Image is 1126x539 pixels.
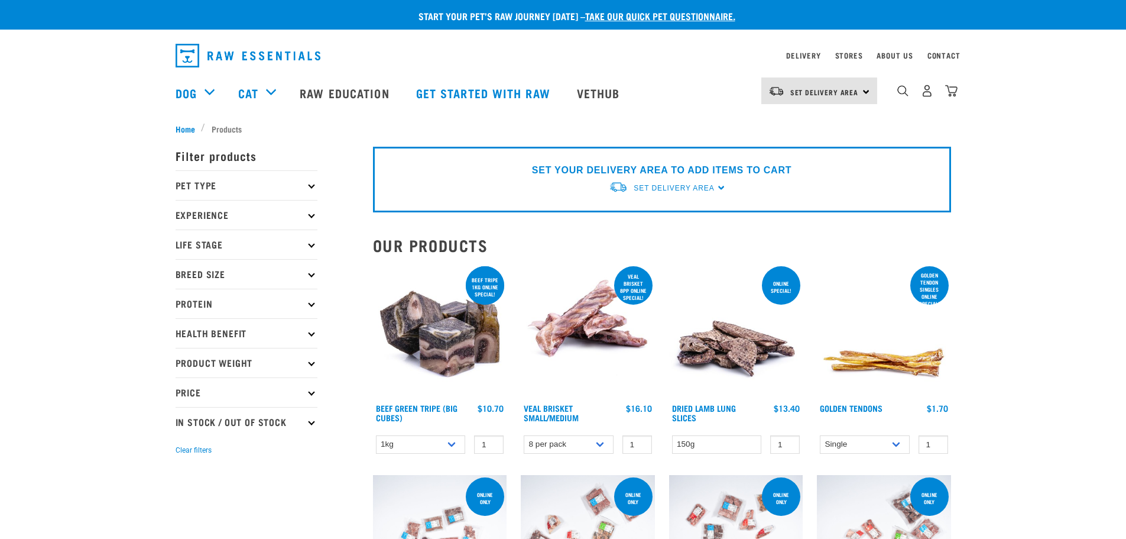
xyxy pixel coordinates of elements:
p: Life Stage [176,230,317,259]
p: SET YOUR DELIVERY AREA TO ADD ITEMS TO CART [532,163,791,177]
button: Clear filters [176,445,212,456]
div: ONLINE SPECIAL! [762,275,800,299]
p: Breed Size [176,259,317,289]
img: 1303 Lamb Lung Slices 01 [669,264,803,398]
img: home-icon-1@2x.png [897,85,908,96]
a: Golden Tendons [820,406,882,410]
p: Pet Type [176,170,317,200]
a: Raw Education [288,69,404,117]
p: Price [176,377,317,407]
p: Health Benefit [176,318,317,348]
a: About Us [877,53,913,57]
p: Product Weight [176,348,317,377]
a: Get started with Raw [404,69,565,117]
img: 1293 Golden Tendons 01 [817,264,951,398]
img: 1044 Green Tripe Beef [373,264,507,398]
p: Protein [176,289,317,318]
span: Set Delivery Area [790,90,859,94]
img: van-moving.png [609,181,628,193]
div: $16.10 [626,404,652,413]
input: 1 [474,435,504,454]
p: Experience [176,200,317,230]
div: $10.70 [478,404,504,413]
input: 1 [770,435,800,454]
nav: dropdown navigation [166,39,960,72]
div: Online Only [614,486,653,511]
img: Raw Essentials Logo [176,44,320,67]
a: Delivery [786,53,820,57]
div: Online Only [762,486,800,511]
input: 1 [622,435,652,454]
a: Cat [238,84,258,102]
a: Home [176,122,202,135]
div: ONLINE ONLY [466,486,504,511]
a: Stores [835,53,863,57]
a: Contact [927,53,960,57]
nav: breadcrumbs [176,122,951,135]
span: Home [176,122,195,135]
div: Online Only [910,486,949,511]
img: 1207 Veal Brisket 4pp 01 [521,264,655,398]
div: Beef tripe 1kg online special! [466,271,504,303]
a: Veal Brisket Small/Medium [524,406,579,419]
div: $13.40 [774,404,800,413]
h2: Our Products [373,236,951,254]
img: home-icon@2x.png [945,85,958,97]
img: van-moving.png [768,86,784,96]
a: Dog [176,84,197,102]
p: Filter products [176,141,317,170]
div: $1.70 [927,404,948,413]
div: Veal Brisket 8pp online special! [614,267,653,306]
input: 1 [919,435,948,454]
a: Beef Green Tripe (Big Cubes) [376,406,457,419]
a: Dried Lamb Lung Slices [672,406,736,419]
img: user.png [921,85,933,97]
div: Golden Tendon singles online special! [910,266,949,312]
p: In Stock / Out Of Stock [176,407,317,437]
a: take our quick pet questionnaire. [585,13,735,18]
a: Vethub [565,69,635,117]
span: Set Delivery Area [634,184,714,192]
